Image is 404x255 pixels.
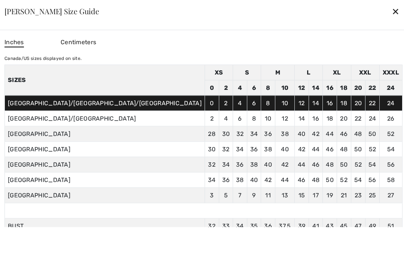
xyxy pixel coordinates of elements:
td: BUST [4,218,205,234]
span: 41 [312,222,319,229]
td: 40 [261,157,275,172]
span: Chat [18,5,34,12]
td: 12 [275,111,294,126]
td: 25 [365,188,380,203]
span: 43 [326,222,334,229]
span: 51 [388,222,394,229]
td: 20 [351,95,365,111]
td: [GEOGRAPHIC_DATA] [4,142,205,157]
td: 46 [309,157,323,172]
td: 5 [219,188,233,203]
td: [GEOGRAPHIC_DATA]/[GEOGRAPHIC_DATA]/[GEOGRAPHIC_DATA] [4,95,205,111]
td: 34 [205,172,219,188]
td: 56 [365,172,380,188]
td: [GEOGRAPHIC_DATA] [4,157,205,172]
td: 46 [295,172,309,188]
td: 4 [233,95,247,111]
td: 36 [233,157,247,172]
td: 0 [205,80,219,95]
span: Inches [4,37,24,47]
td: 52 [351,157,365,172]
td: 18 [323,111,337,126]
span: 36 [264,222,272,229]
td: 26 [379,111,402,126]
td: 48 [309,172,323,188]
td: 50 [351,142,365,157]
td: 20 [337,111,351,126]
td: 48 [337,142,351,157]
td: 44 [323,126,337,142]
td: 27 [379,188,402,203]
td: 54 [379,142,402,157]
td: 54 [351,172,365,188]
td: 6 [233,111,247,126]
td: 14 [309,80,323,95]
th: Sizes [4,65,205,95]
td: 50 [323,172,337,188]
td: 8 [261,80,275,95]
td: 58 [379,172,402,188]
td: M [261,65,295,80]
td: 22 [351,111,365,126]
td: 24 [379,80,402,95]
td: 9 [247,188,261,203]
td: 46 [337,126,351,142]
td: 2 [219,80,233,95]
td: 28 [205,126,219,142]
td: 36 [261,126,275,142]
td: 11 [261,188,275,203]
td: 38 [247,157,261,172]
div: Canada/US sizes displayed on site. [4,55,403,61]
td: 34 [233,142,247,157]
td: 4 [219,111,233,126]
td: 36 [219,172,233,188]
td: 16 [323,80,337,95]
td: XXL [351,65,379,80]
td: 50 [365,126,380,142]
td: 22 [365,95,380,111]
td: 12 [295,95,309,111]
td: 42 [295,142,309,157]
td: 32 [205,157,219,172]
td: 8 [261,95,275,111]
td: 42 [275,157,294,172]
td: 20 [351,80,365,95]
td: XXXL [379,65,402,80]
td: 48 [351,126,365,142]
span: 32 [208,222,215,229]
td: 24 [379,95,402,111]
td: 48 [323,157,337,172]
td: 10 [275,80,294,95]
td: 30 [205,142,219,157]
td: 38 [233,172,247,188]
td: 8 [247,111,261,126]
td: [GEOGRAPHIC_DATA] [4,172,205,188]
td: 40 [275,142,294,157]
span: 45 [340,222,348,229]
td: 14 [295,111,309,126]
td: 6 [247,80,261,95]
td: 38 [261,142,275,157]
td: 12 [295,80,309,95]
td: 2 [219,95,233,111]
td: 7 [233,188,247,203]
td: 19 [323,188,337,203]
td: 52 [365,142,380,157]
td: [GEOGRAPHIC_DATA]/[GEOGRAPHIC_DATA] [4,111,205,126]
td: 3 [205,188,219,203]
td: 18 [337,80,351,95]
td: 10 [261,111,275,126]
td: 13 [275,188,294,203]
div: ✕ [392,3,400,19]
td: 56 [379,157,402,172]
td: XS [205,65,233,80]
td: L [295,65,323,80]
td: 2 [205,111,219,126]
td: 24 [365,111,380,126]
td: 30 [219,126,233,142]
td: 52 [337,172,351,188]
td: 44 [275,172,294,188]
td: 34 [219,157,233,172]
td: 23 [351,188,365,203]
td: 32 [233,126,247,142]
